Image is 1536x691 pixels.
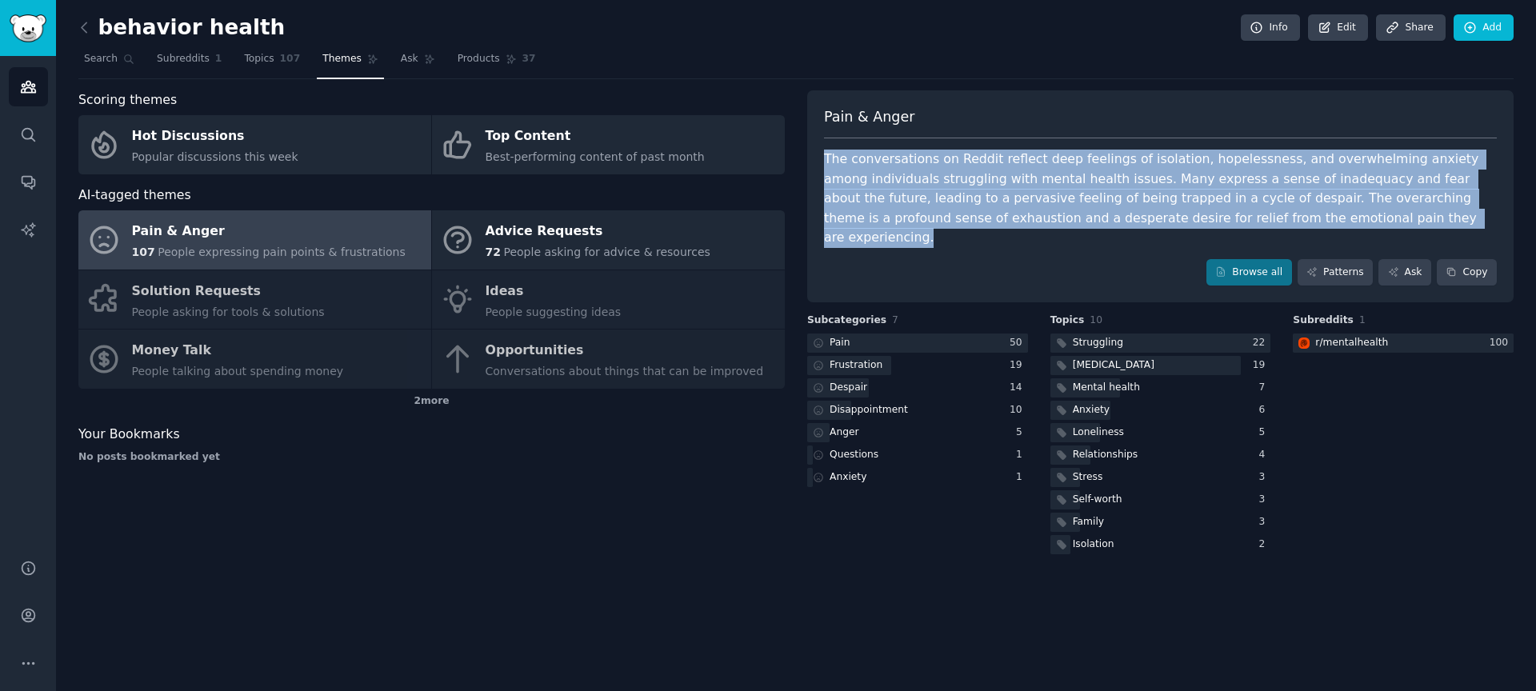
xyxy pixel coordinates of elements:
[830,381,867,395] div: Despair
[807,314,886,328] span: Subcategories
[157,52,210,66] span: Subreddits
[1376,14,1445,42] a: Share
[78,90,177,110] span: Scoring themes
[1073,470,1103,485] div: Stress
[1090,314,1102,326] span: 10
[1490,336,1514,350] div: 100
[1259,493,1271,507] div: 3
[78,389,785,414] div: 2 more
[132,124,298,150] div: Hot Discussions
[830,448,878,462] div: Questions
[280,52,301,66] span: 107
[10,14,46,42] img: GummySearch logo
[1298,259,1373,286] a: Patterns
[1259,381,1271,395] div: 7
[1259,515,1271,529] div: 3
[1259,470,1271,485] div: 3
[1050,490,1271,510] a: Self-worth3
[238,46,306,79] a: Topics107
[1050,513,1271,533] a: Family3
[1016,470,1028,485] div: 1
[830,358,882,373] div: Frustration
[401,52,418,66] span: Ask
[1073,336,1123,350] div: Struggling
[432,115,785,174] a: Top ContentBest-performing content of past month
[830,403,908,417] div: Disappointment
[1359,314,1366,326] span: 1
[1073,493,1122,507] div: Self-worth
[1253,336,1271,350] div: 22
[78,115,431,174] a: Hot DiscussionsPopular discussions this week
[1253,358,1271,373] div: 19
[1454,14,1514,42] a: Add
[1308,14,1368,42] a: Edit
[830,336,850,350] div: Pain
[84,52,118,66] span: Search
[1050,423,1271,443] a: Loneliness5
[1073,381,1140,395] div: Mental health
[1010,403,1028,417] div: 10
[1016,425,1028,440] div: 5
[1073,358,1154,373] div: [MEDICAL_DATA]
[486,219,710,245] div: Advice Requests
[151,46,227,79] a: Subreddits1
[78,186,191,206] span: AI-tagged themes
[322,52,362,66] span: Themes
[1241,14,1300,42] a: Info
[522,52,536,66] span: 37
[824,150,1497,248] div: The conversations on Reddit reflect deep feelings of isolation, hopelessness, and overwhelming an...
[830,470,866,485] div: Anxiety
[1010,358,1028,373] div: 19
[1437,259,1497,286] button: Copy
[807,334,1028,353] a: Pain50
[807,378,1028,398] a: Despair14
[158,246,406,258] span: People expressing pain points & frustrations
[1073,403,1110,417] div: Anxiety
[215,52,222,66] span: 1
[1016,448,1028,462] div: 1
[1010,336,1028,350] div: 50
[1073,448,1138,462] div: Relationships
[1050,334,1271,353] a: Struggling22
[1259,537,1271,552] div: 2
[892,314,898,326] span: 7
[486,246,501,258] span: 72
[78,450,785,465] div: No posts bookmarked yet
[1050,356,1271,376] a: [MEDICAL_DATA]19
[1259,425,1271,440] div: 5
[1259,403,1271,417] div: 6
[807,356,1028,376] a: Frustration19
[78,15,285,41] h2: behavior health
[1259,448,1271,462] div: 4
[807,401,1028,421] a: Disappointment10
[452,46,542,79] a: Products37
[1298,338,1310,349] img: mentalhealth
[1050,378,1271,398] a: Mental health7
[503,246,710,258] span: People asking for advice & resources
[1073,537,1114,552] div: Isolation
[807,445,1028,465] a: Questions1
[1010,381,1028,395] div: 14
[1050,468,1271,488] a: Stress3
[1293,314,1354,328] span: Subreddits
[458,52,500,66] span: Products
[132,219,406,245] div: Pain & Anger
[1050,535,1271,555] a: Isolation2
[1206,259,1292,286] a: Browse all
[1378,259,1431,286] a: Ask
[1315,336,1388,350] div: r/ mentalhealth
[1073,515,1104,529] div: Family
[824,107,914,127] span: Pain & Anger
[1073,425,1124,440] div: Loneliness
[78,46,140,79] a: Search
[486,124,705,150] div: Top Content
[432,210,785,270] a: Advice Requests72People asking for advice & resources
[486,150,705,163] span: Best-performing content of past month
[1293,334,1514,353] a: mentalhealthr/mentalhealth100
[132,150,298,163] span: Popular discussions this week
[78,425,180,445] span: Your Bookmarks
[1050,445,1271,465] a: Relationships4
[317,46,384,79] a: Themes
[1050,314,1085,328] span: Topics
[132,246,155,258] span: 107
